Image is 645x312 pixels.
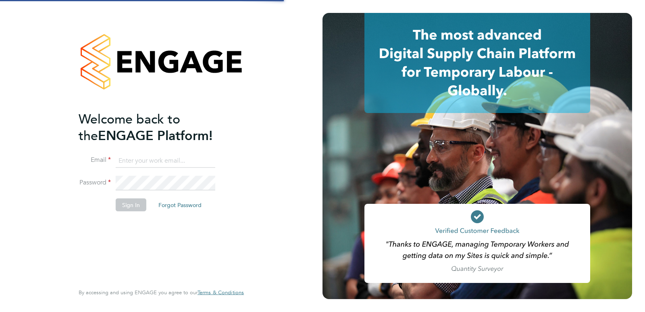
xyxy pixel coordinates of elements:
a: Terms & Conditions [198,289,244,296]
button: Forgot Password [152,199,208,211]
span: By accessing and using ENGAGE you agree to our [79,289,244,296]
input: Enter your work email... [116,153,215,168]
label: Password [79,178,111,187]
button: Sign In [116,199,146,211]
span: Welcome back to the [79,111,180,143]
h2: ENGAGE Platform! [79,111,236,144]
label: Email [79,156,111,164]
